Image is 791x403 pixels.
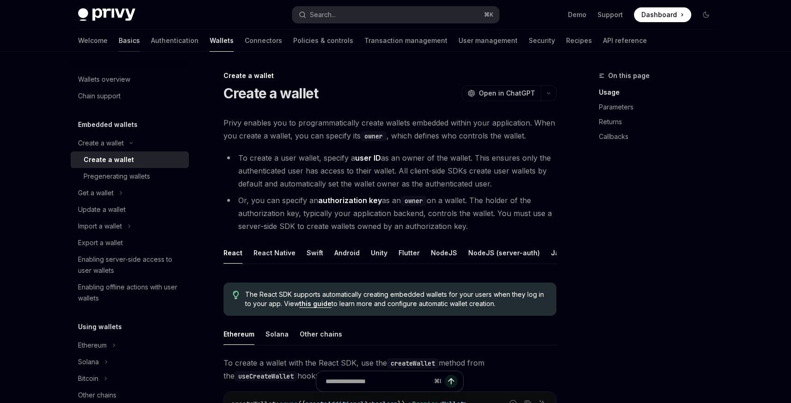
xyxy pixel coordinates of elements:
a: Transaction management [364,30,447,52]
img: dark logo [78,8,135,21]
button: Toggle Bitcoin section [71,370,189,387]
div: Create a wallet [78,138,124,149]
button: Open search [292,6,499,23]
div: Create a wallet [84,154,134,165]
div: Create a wallet [223,71,556,80]
div: Pregenerating wallets [84,171,150,182]
div: Ethereum [78,340,107,351]
a: Parameters [599,100,721,114]
div: Ethereum [223,323,254,345]
a: Demo [568,10,586,19]
button: Toggle Import a wallet section [71,218,189,235]
div: Search... [310,9,336,20]
h5: Using wallets [78,321,122,332]
a: Welcome [78,30,108,52]
div: NodeJS (server-auth) [468,242,540,264]
span: On this page [608,70,650,81]
span: Open in ChatGPT [479,89,535,98]
div: Bitcoin [78,373,98,384]
a: Enabling offline actions with user wallets [71,279,189,307]
div: Java [551,242,567,264]
button: Toggle Ethereum section [71,337,189,354]
code: createWallet [387,358,439,368]
div: NodeJS [431,242,457,264]
a: Dashboard [634,7,691,22]
div: Import a wallet [78,221,122,232]
span: To create a wallet with the React SDK, use the method from the hook: [223,356,556,382]
div: Other chains [300,323,342,345]
a: User management [459,30,518,52]
code: owner [401,196,427,206]
a: Create a wallet [71,151,189,168]
a: Enabling server-side access to user wallets [71,251,189,279]
a: Update a wallet [71,201,189,218]
a: Authentication [151,30,199,52]
div: Other chains [78,390,116,401]
strong: user ID [355,153,381,162]
a: Wallets [210,30,234,52]
div: Wallets overview [78,74,130,85]
a: Support [598,10,623,19]
div: Android [334,242,360,264]
a: Wallets overview [71,71,189,88]
h5: Embedded wallets [78,119,138,130]
a: Returns [599,114,721,129]
a: Export a wallet [71,235,189,251]
div: Unity [371,242,387,264]
span: The React SDK supports automatically creating embedded wallets for your users when they log in to... [245,290,547,308]
a: API reference [603,30,647,52]
li: To create a user wallet, specify a as an owner of the wallet. This ensures only the authenticated... [223,151,556,190]
div: Enabling offline actions with user wallets [78,282,183,304]
a: this guide [299,300,332,308]
div: Get a wallet [78,187,114,198]
span: Dashboard [641,10,677,19]
span: Privy enables you to programmatically create wallets embedded within your application. When you c... [223,116,556,142]
button: Toggle Create a wallet section [71,135,189,151]
div: Export a wallet [78,237,123,248]
a: Chain support [71,88,189,104]
a: Policies & controls [293,30,353,52]
div: Solana [78,356,99,367]
input: Ask a question... [326,371,430,391]
div: React Native [254,242,296,264]
a: Security [529,30,555,52]
div: Enabling server-side access to user wallets [78,254,183,276]
button: Toggle dark mode [699,7,713,22]
div: Chain support [78,90,121,102]
div: React [223,242,242,264]
a: Recipes [566,30,592,52]
button: Open in ChatGPT [462,85,541,101]
div: Swift [307,242,323,264]
a: Connectors [245,30,282,52]
strong: authorization key [318,196,382,205]
div: Flutter [399,242,420,264]
h1: Create a wallet [223,85,319,102]
code: owner [361,131,386,141]
button: Toggle Solana section [71,354,189,370]
a: Callbacks [599,129,721,144]
a: Usage [599,85,721,100]
svg: Tip [233,291,239,299]
a: Pregenerating wallets [71,168,189,185]
button: Send message [445,375,458,388]
span: ⌘ K [484,11,494,18]
button: Toggle Get a wallet section [71,185,189,201]
a: Basics [119,30,140,52]
div: Update a wallet [78,204,126,215]
div: Solana [266,323,289,345]
li: Or, you can specify an as an on a wallet. The holder of the authorization key, typically your app... [223,194,556,233]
